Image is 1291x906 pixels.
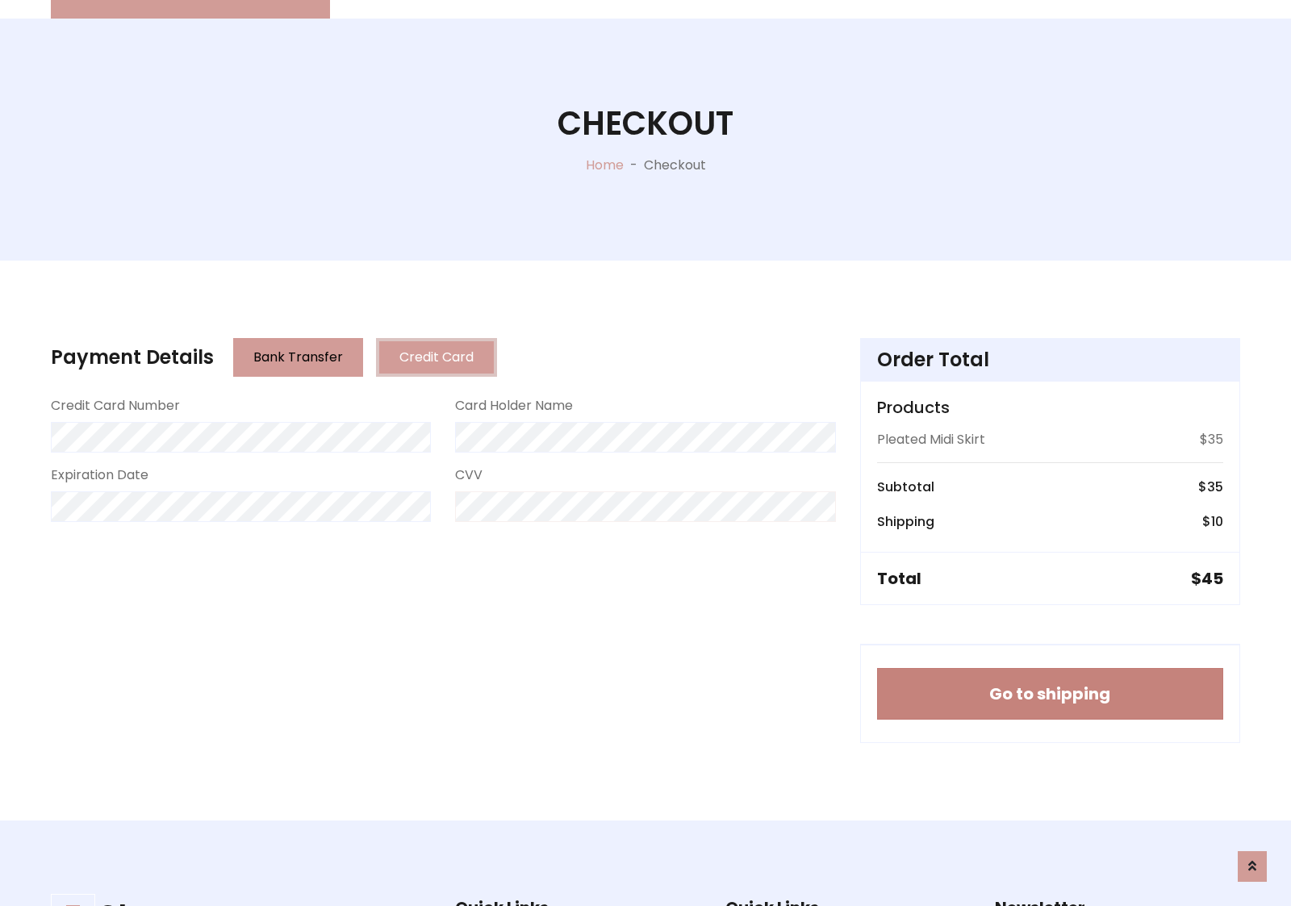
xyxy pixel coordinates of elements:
label: Card Holder Name [455,396,573,415]
p: - [624,156,644,175]
p: $35 [1200,430,1223,449]
span: 10 [1211,512,1223,531]
label: CVV [455,466,483,485]
h4: Payment Details [51,346,214,369]
h6: Shipping [877,514,934,529]
span: 35 [1207,478,1223,496]
h6: $ [1202,514,1223,529]
h6: $ [1198,479,1223,495]
label: Credit Card Number [51,396,180,415]
p: Checkout [644,156,706,175]
h1: Checkout [558,104,733,143]
h5: Total [877,569,921,588]
button: Credit Card [376,338,497,377]
p: Pleated Midi Skirt [877,430,985,449]
h5: Products [877,398,1223,417]
span: 45 [1201,567,1223,590]
label: Expiration Date [51,466,148,485]
h5: $ [1191,569,1223,588]
a: Home [586,156,624,174]
h4: Order Total [877,349,1223,372]
button: Go to shipping [877,668,1223,720]
button: Bank Transfer [233,338,363,377]
h6: Subtotal [877,479,934,495]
